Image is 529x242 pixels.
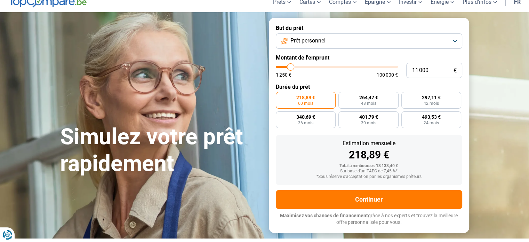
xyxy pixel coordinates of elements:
span: 60 mois [298,101,313,106]
div: Total à rembourser: 13 133,40 € [281,164,457,169]
span: Maximisez vos chances de financement [280,213,368,218]
div: Sur base d'un TAEG de 7,45 %* [281,169,457,174]
div: Estimation mensuelle [281,141,457,146]
span: 401,79 € [359,115,378,119]
span: € [454,68,457,73]
span: 24 mois [424,121,439,125]
span: 218,89 € [296,95,315,100]
h1: Simulez votre prêt rapidement [60,124,261,177]
span: 30 mois [361,121,376,125]
div: *Sous réserve d'acceptation par les organismes prêteurs [281,174,457,179]
span: Prêt personnel [290,37,326,45]
label: Montant de l'emprunt [276,54,462,61]
button: Prêt personnel [276,33,462,49]
button: Continuer [276,190,462,209]
span: 100 000 € [377,72,398,77]
span: 36 mois [298,121,313,125]
span: 48 mois [361,101,376,106]
label: Durée du prêt [276,84,462,90]
label: But du prêt [276,25,462,31]
span: 297,11 € [422,95,441,100]
span: 264,47 € [359,95,378,100]
span: 340,69 € [296,115,315,119]
div: 218,89 € [281,150,457,160]
span: 1 250 € [276,72,291,77]
span: 42 mois [424,101,439,106]
p: grâce à nos experts et trouvez la meilleure offre personnalisée pour vous. [276,212,462,226]
span: 493,53 € [422,115,441,119]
